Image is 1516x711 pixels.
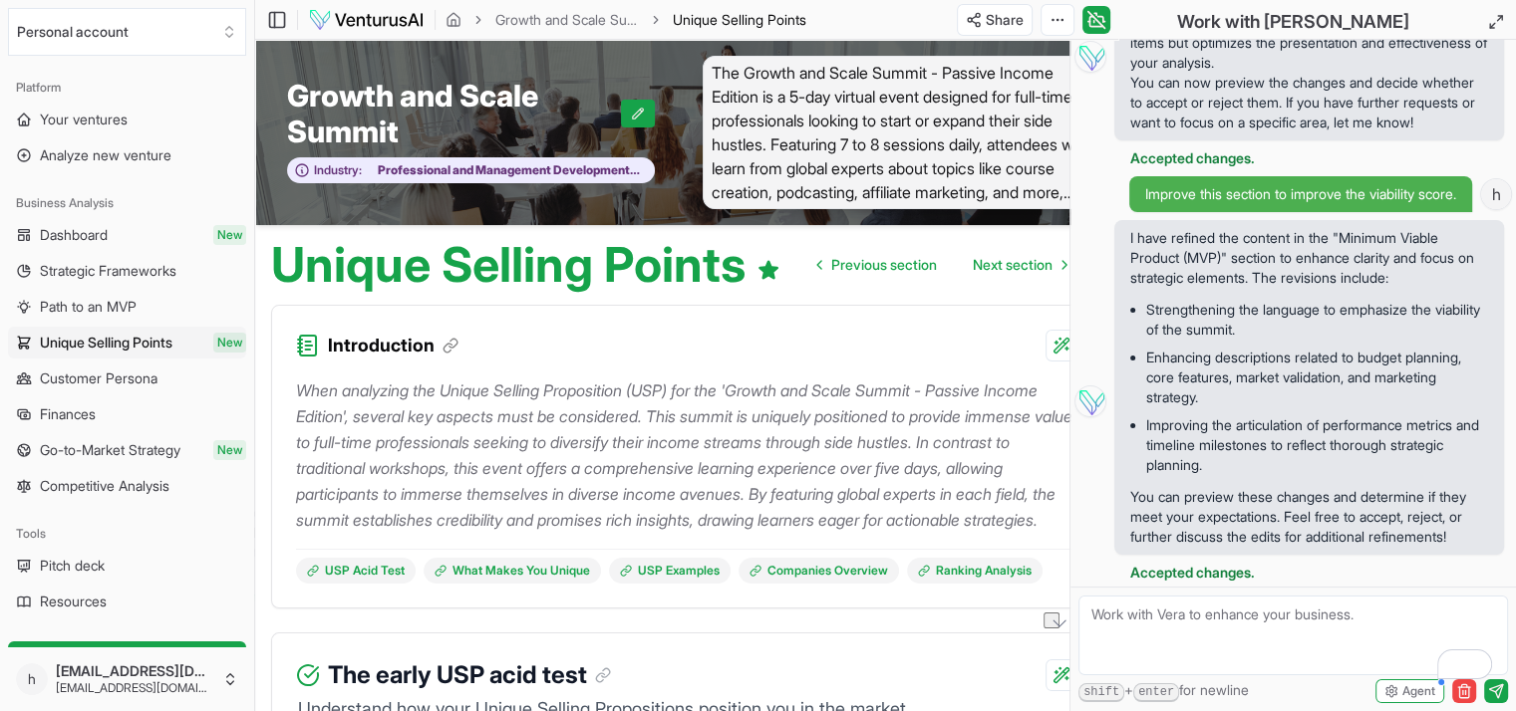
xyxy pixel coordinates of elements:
[287,157,655,184] button: Industry:Professional and Management Development Training
[40,261,176,281] span: Strategic Frameworks
[801,245,1082,285] nav: pagination
[213,225,246,245] span: New
[673,11,806,28] span: Unique Selling Points
[328,332,458,359] h3: Introduction
[8,291,246,323] a: Path to an MVP
[8,434,246,466] a: Go-to-Market StrategyNew
[1078,595,1508,675] textarea: To enrich screen reader interactions, please activate Accessibility in Grammarly extension settings
[328,657,611,693] h3: The early USP acid test
[973,255,1053,275] span: Next section
[8,219,246,251] a: DashboardNew
[1145,184,1456,204] span: Improve this section to improve the viability score.
[40,368,157,388] span: Customer Persona
[957,245,1082,285] a: Go to next page
[1402,683,1435,699] span: Agent
[8,327,246,358] a: Unique Selling PointsNew
[1481,179,1511,209] span: h
[1074,41,1106,73] img: Vera
[8,362,246,394] a: Customer Persona
[40,225,108,245] span: Dashboard
[424,558,601,584] a: What Makes You Unique
[1375,679,1444,703] button: Agent
[907,558,1043,584] a: Ranking Analysis
[609,558,731,584] a: USP Examples
[40,556,105,576] span: Pitch deck
[1074,385,1106,417] img: Vera
[8,255,246,287] a: Strategic Frameworks
[8,72,246,104] div: Platform
[831,255,937,275] span: Previous section
[271,241,780,289] h1: Unique Selling Points
[1177,8,1409,36] h2: Work with [PERSON_NAME]
[16,663,48,695] span: h
[56,662,214,680] span: [EMAIL_ADDRESS][DOMAIN_NAME]
[8,655,246,703] button: h[EMAIL_ADDRESS][DOMAIN_NAME][EMAIL_ADDRESS][DOMAIN_NAME]
[1114,563,1504,583] div: Accepted changes.
[40,476,169,496] span: Competitive Analysis
[362,162,644,178] span: Professional and Management Development Training
[957,4,1033,36] button: Share
[1130,487,1488,547] p: You can preview these changes and determine if they meet your expectations. Feel free to accept, ...
[287,78,621,149] span: Growth and Scale Summit
[1130,228,1488,288] p: I have refined the content in the "Minimum Viable Product (MVP)" section to enhance clarity and f...
[1130,73,1488,132] p: You can now preview the changes and decide whether to accept or reject them. If you have further ...
[8,470,246,502] a: Competitive Analysis
[8,8,246,56] button: Select an organization
[40,404,96,424] span: Finances
[296,377,1077,533] p: When analyzing the Unique Selling Proposition (USP) for the 'Growth and Scale Summit - Passive In...
[213,440,246,460] span: New
[1078,683,1124,702] kbd: shift
[40,297,137,317] span: Path to an MVP
[8,586,246,617] a: Resources
[8,641,246,681] a: Upgrade to Pro
[213,333,246,353] span: New
[296,558,416,584] a: USP Acid Test
[495,10,639,30] a: Growth and Scale Summit
[1114,148,1504,168] div: Accepted changes.
[40,592,107,611] span: Resources
[56,680,214,696] span: [EMAIL_ADDRESS][DOMAIN_NAME]
[8,398,246,430] a: Finances
[1146,296,1488,344] li: Strengthening the language to emphasize the viability of the summit.
[8,518,246,550] div: Tools
[1078,680,1249,702] span: + for newline
[446,10,806,30] nav: breadcrumb
[8,104,246,135] a: Your ventures
[40,110,128,129] span: Your ventures
[8,187,246,219] div: Business Analysis
[40,145,171,165] span: Analyze new venture
[673,10,806,30] span: Unique Selling Points
[986,10,1024,30] span: Share
[40,440,180,460] span: Go-to-Market Strategy
[703,56,1102,209] span: The Growth and Scale Summit - Passive Income Edition is a 5-day virtual event designed for full-t...
[40,333,172,353] span: Unique Selling Points
[314,162,362,178] span: Industry:
[801,245,953,285] a: Go to previous page
[1133,683,1179,702] kbd: enter
[1146,344,1488,411] li: Enhancing descriptions related to budget planning, core features, market validation, and marketin...
[739,558,899,584] a: Companies Overview
[1146,411,1488,479] li: Improving the articulation of performance metrics and timeline milestones to reflect thorough str...
[308,8,425,32] img: logo
[8,550,246,582] a: Pitch deck
[8,139,246,171] a: Analyze new venture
